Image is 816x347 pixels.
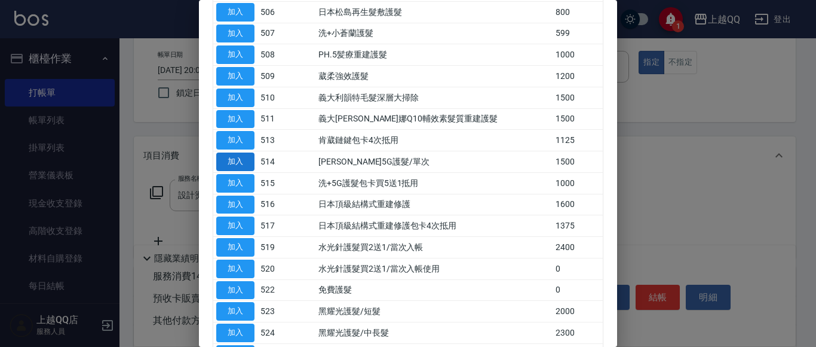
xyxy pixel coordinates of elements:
[553,322,603,344] td: 2300
[216,302,254,321] button: 加入
[257,279,287,301] td: 522
[257,1,287,23] td: 506
[315,44,553,66] td: PH.5髪療重建護髮
[257,87,287,108] td: 510
[553,237,603,258] td: 2400
[553,301,603,322] td: 2000
[216,3,254,22] button: 加入
[315,301,553,322] td: 黑耀光護髮/短髮
[257,44,287,66] td: 508
[315,23,553,44] td: 洗+小蒼蘭護髮
[315,258,553,279] td: 水光針護髮買2送1/當次入帳使用
[216,260,254,278] button: 加入
[216,131,254,150] button: 加入
[257,66,287,87] td: 509
[216,281,254,300] button: 加入
[553,279,603,301] td: 0
[553,87,603,108] td: 1500
[216,67,254,86] button: 加入
[257,301,287,322] td: 523
[257,215,287,237] td: 517
[553,44,603,66] td: 1000
[315,237,553,258] td: 水光針護髮買2送1/當次入帳
[315,322,553,344] td: 黑耀光護髮/中長髮
[315,108,553,130] td: 義大[PERSON_NAME]娜Q10輔效素髮質重建護髮
[553,108,603,130] td: 1500
[216,174,254,193] button: 加入
[216,238,254,257] button: 加入
[315,279,553,301] td: 免費護髮
[315,1,553,23] td: 日本松島再生髮敷護髮
[553,172,603,194] td: 1000
[257,237,287,258] td: 519
[216,25,254,43] button: 加入
[553,215,603,237] td: 1375
[315,215,553,237] td: 日本頂級結構式重建修護包卡4次抵用
[257,322,287,344] td: 524
[257,130,287,151] td: 513
[553,66,603,87] td: 1200
[257,194,287,215] td: 516
[315,194,553,215] td: 日本頂級結構式重建修護
[315,87,553,108] td: 義大利韻特毛髮深層大掃除
[553,194,603,215] td: 1600
[553,130,603,151] td: 1125
[553,151,603,173] td: 1500
[257,151,287,173] td: 514
[216,45,254,64] button: 加入
[315,172,553,194] td: 洗+5G護髮包卡買5送1抵用
[216,324,254,342] button: 加入
[216,89,254,107] button: 加入
[257,23,287,44] td: 507
[315,66,553,87] td: 葳柔強效護髮
[315,130,553,151] td: 肯葳鏈鍵包卡4次抵用
[216,196,254,214] button: 加入
[216,153,254,171] button: 加入
[315,151,553,173] td: [PERSON_NAME]5G護髮/單次
[553,1,603,23] td: 800
[553,23,603,44] td: 599
[257,258,287,279] td: 520
[216,110,254,129] button: 加入
[257,172,287,194] td: 515
[257,108,287,130] td: 511
[216,217,254,235] button: 加入
[553,258,603,279] td: 0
